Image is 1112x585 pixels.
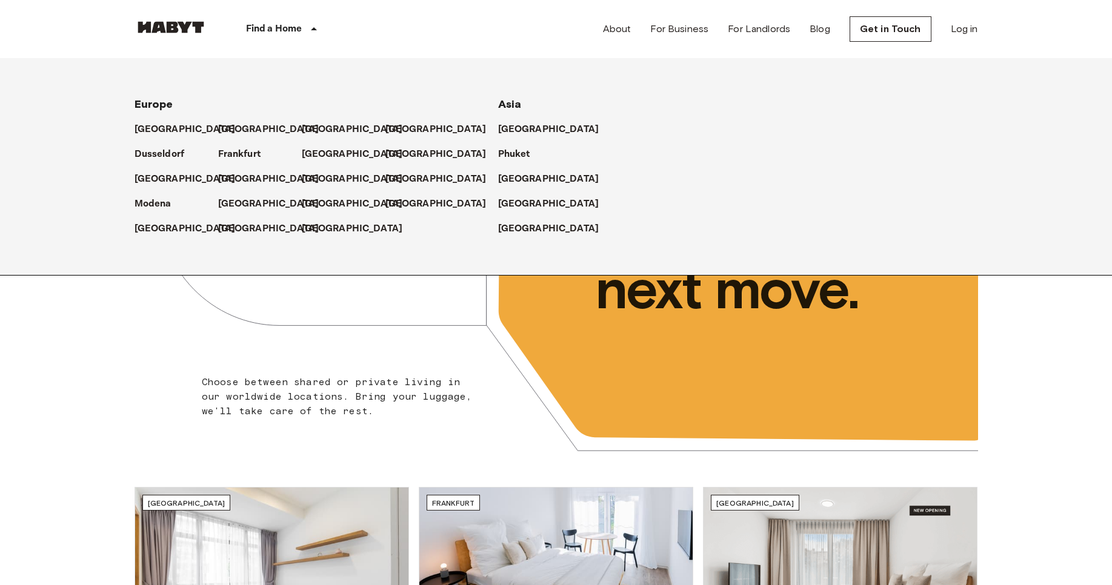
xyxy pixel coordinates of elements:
[650,22,708,36] a: For Business
[135,197,184,211] a: Modena
[135,222,236,236] p: [GEOGRAPHIC_DATA]
[728,22,790,36] a: For Landlords
[218,122,331,137] a: [GEOGRAPHIC_DATA]
[218,172,331,187] a: [GEOGRAPHIC_DATA]
[603,22,631,36] a: About
[302,197,415,211] a: [GEOGRAPHIC_DATA]
[385,172,499,187] a: [GEOGRAPHIC_DATA]
[218,197,331,211] a: [GEOGRAPHIC_DATA]
[135,122,236,137] p: [GEOGRAPHIC_DATA]
[218,147,273,162] a: Frankfurt
[432,498,474,507] span: Frankfurt
[498,222,599,236] p: [GEOGRAPHIC_DATA]
[135,147,197,162] a: Dusseldorf
[218,122,319,137] p: [GEOGRAPHIC_DATA]
[385,147,499,162] a: [GEOGRAPHIC_DATA]
[135,172,248,187] a: [GEOGRAPHIC_DATA]
[135,97,173,111] span: Europe
[498,222,611,236] a: [GEOGRAPHIC_DATA]
[302,122,403,137] p: [GEOGRAPHIC_DATA]
[218,147,261,162] p: Frankfurt
[498,172,599,187] p: [GEOGRAPHIC_DATA]
[498,147,542,162] a: Phuket
[135,222,248,236] a: [GEOGRAPHIC_DATA]
[810,22,830,36] a: Blog
[302,122,415,137] a: [GEOGRAPHIC_DATA]
[218,172,319,187] p: [GEOGRAPHIC_DATA]
[218,222,319,236] p: [GEOGRAPHIC_DATA]
[135,147,185,162] p: Dusseldorf
[246,22,302,36] p: Find a Home
[302,172,415,187] a: [GEOGRAPHIC_DATA]
[202,375,480,418] p: Choose between shared or private living in our worldwide locations. Bring your luggage, we'll tak...
[302,222,403,236] p: [GEOGRAPHIC_DATA]
[135,21,207,33] img: Habyt
[385,122,499,137] a: [GEOGRAPHIC_DATA]
[498,147,530,162] p: Phuket
[385,147,487,162] p: [GEOGRAPHIC_DATA]
[302,147,415,162] a: [GEOGRAPHIC_DATA]
[498,97,522,111] span: Asia
[385,122,487,137] p: [GEOGRAPHIC_DATA]
[498,122,611,137] a: [GEOGRAPHIC_DATA]
[302,147,403,162] p: [GEOGRAPHIC_DATA]
[498,172,611,187] a: [GEOGRAPHIC_DATA]
[385,197,499,211] a: [GEOGRAPHIC_DATA]
[148,498,225,507] span: [GEOGRAPHIC_DATA]
[135,197,171,211] p: Modena
[498,197,599,211] p: [GEOGRAPHIC_DATA]
[385,172,487,187] p: [GEOGRAPHIC_DATA]
[302,172,403,187] p: [GEOGRAPHIC_DATA]
[498,197,611,211] a: [GEOGRAPHIC_DATA]
[135,172,236,187] p: [GEOGRAPHIC_DATA]
[385,197,487,211] p: [GEOGRAPHIC_DATA]
[302,197,403,211] p: [GEOGRAPHIC_DATA]
[218,222,331,236] a: [GEOGRAPHIC_DATA]
[218,197,319,211] p: [GEOGRAPHIC_DATA]
[951,22,978,36] a: Log in
[716,498,794,507] span: [GEOGRAPHIC_DATA]
[302,222,415,236] a: [GEOGRAPHIC_DATA]
[498,122,599,137] p: [GEOGRAPHIC_DATA]
[135,122,248,137] a: [GEOGRAPHIC_DATA]
[850,16,931,42] a: Get in Touch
